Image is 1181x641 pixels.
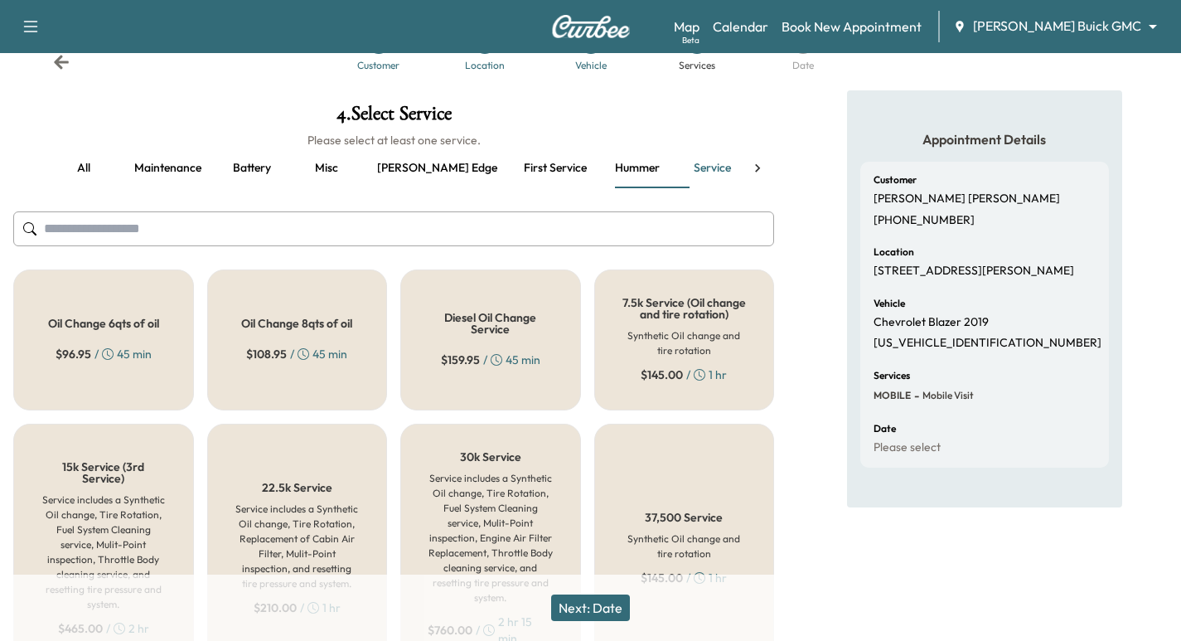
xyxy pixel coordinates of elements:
span: [PERSON_NAME] Buick GMC [973,17,1141,36]
button: Battery [215,148,289,188]
a: MapBeta [674,17,699,36]
div: Date [792,61,814,70]
h6: Synthetic Oil change and tire rotation [622,532,748,561]
h5: Diesel Oil Change Service [428,312,554,335]
p: [US_VEHICLE_IDENTIFICATION_NUMBER] [874,336,1101,351]
p: [STREET_ADDRESS][PERSON_NAME] [874,264,1074,279]
button: Maintenance [121,148,215,188]
p: [PHONE_NUMBER] [874,213,975,228]
h6: Services [874,371,910,381]
h6: Service includes a Synthetic Oil change, Tire Rotation, Replacement of Cabin Air Filter, Mulit-Po... [235,502,361,591]
h6: Date [874,424,896,434]
p: Chevrolet Blazer 2019 [874,315,989,330]
h5: 37,500 Service [645,512,723,523]
div: Vehicle [575,61,607,70]
button: Misc [289,148,364,188]
div: Beta [682,34,699,46]
h6: Service includes a Synthetic Oil change, Tire Rotation, Fuel System Cleaning service, Mulit-Point... [41,493,167,612]
h5: Appointment Details [860,130,1109,148]
h6: Synthetic Oil change and tire rotation [622,328,748,358]
span: $ 96.95 [56,346,91,362]
h6: Service includes a Synthetic Oil change, Tire Rotation, Fuel System Cleaning service, Mulit-Point... [428,471,554,605]
img: Curbee Logo [551,15,631,38]
button: Service [675,148,749,188]
a: Calendar [713,17,768,36]
a: Book New Appointment [782,17,922,36]
span: $ 145.00 [641,367,683,383]
h6: Please select at least one service. [13,132,774,148]
div: Services [679,61,715,70]
span: Mobile Visit [919,389,974,402]
div: basic tabs example [46,148,741,188]
div: Customer [357,61,399,70]
h6: Customer [874,175,917,185]
p: Please select [874,440,941,455]
div: / 45 min [441,352,540,368]
div: Location [465,61,505,70]
button: all [46,148,121,188]
button: Next: Date [551,595,630,621]
div: Back [53,54,70,70]
button: Hummer [600,148,675,188]
div: / 45 min [56,346,152,362]
button: First service [511,148,600,188]
h5: 15k Service (3rd Service) [41,461,167,484]
span: MOBILE [874,389,911,402]
h6: Location [874,247,914,257]
h5: 22.5k Service [262,482,332,493]
span: - [911,387,919,404]
span: $ 159.95 [441,352,480,368]
div: / 1 hr [641,570,727,586]
h5: 30k Service [460,451,521,463]
h1: 4 . Select Service [13,104,774,132]
h5: Oil Change 8qts of oil [241,318,352,329]
h5: Oil Change 6qts of oil [48,318,159,329]
span: $ 108.95 [246,346,287,362]
h6: Vehicle [874,299,905,308]
h5: 7.5k Service (Oil change and tire rotation) [622,297,748,320]
div: / 45 min [246,346,347,362]
div: / 1 hr [641,367,727,383]
button: [PERSON_NAME] edge [364,148,511,188]
p: [PERSON_NAME] [PERSON_NAME] [874,192,1060,206]
span: $ 145.00 [641,570,683,586]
